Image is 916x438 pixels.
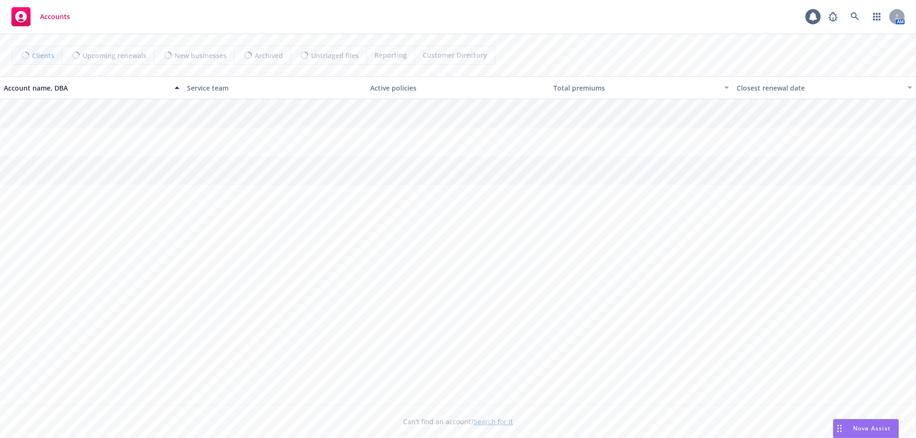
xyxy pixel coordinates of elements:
[375,50,407,60] span: Reporting
[40,13,70,20] span: Accounts
[370,83,546,93] div: Active policies
[8,3,74,30] a: Accounts
[311,51,359,61] span: Untriaged files
[423,50,487,60] span: Customer Directory
[733,76,916,99] button: Closest renewal date
[175,51,227,61] span: New businesses
[833,419,845,438] div: Drag to move
[474,417,513,426] a: Search for it
[403,417,513,427] span: Can't find an account?
[366,76,550,99] button: Active policies
[853,424,891,432] span: Nova Assist
[32,51,54,61] span: Clients
[553,83,718,93] div: Total premiums
[550,76,733,99] button: Total premiums
[183,76,366,99] button: Service team
[4,83,169,93] div: Account name, DBA
[867,7,886,26] a: Switch app
[833,419,899,438] button: Nova Assist
[823,7,843,26] a: Report a Bug
[187,83,363,93] div: Service team
[255,51,283,61] span: Archived
[83,51,146,61] span: Upcoming renewals
[737,83,902,93] div: Closest renewal date
[845,7,864,26] a: Search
